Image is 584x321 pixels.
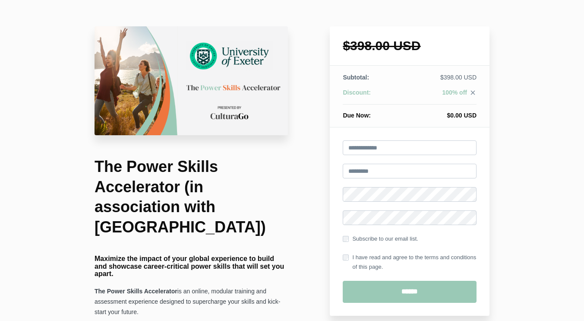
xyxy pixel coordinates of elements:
strong: The Power Skills Accelerator [95,288,177,295]
th: Discount: [343,88,401,105]
h1: The Power Skills Accelerator (in association with [GEOGRAPHIC_DATA]) [95,157,288,238]
h1: $398.00 USD [343,39,477,52]
span: Subtotal: [343,74,369,81]
td: $398.00 USD [401,73,477,88]
input: I have read and agree to the terms and conditions of this page. [343,254,349,261]
i: close [469,89,477,96]
label: I have read and agree to the terms and conditions of this page. [343,253,477,272]
span: $0.00 USD [447,112,477,119]
p: is an online, modular training and assessment experience designed to supercharge your skills and ... [95,286,288,318]
img: 83720c0-6e26-5801-a5d4-42ecd71128a7_University_of_Exeter_Checkout_Page.png [95,26,288,135]
a: close [467,89,477,99]
span: 100% off [442,89,467,96]
label: Subscribe to our email list. [343,234,418,244]
input: Subscribe to our email list. [343,236,349,242]
th: Due Now: [343,105,401,120]
h4: Maximize the impact of your global experience to build and showcase career-critical power skills ... [95,255,288,278]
